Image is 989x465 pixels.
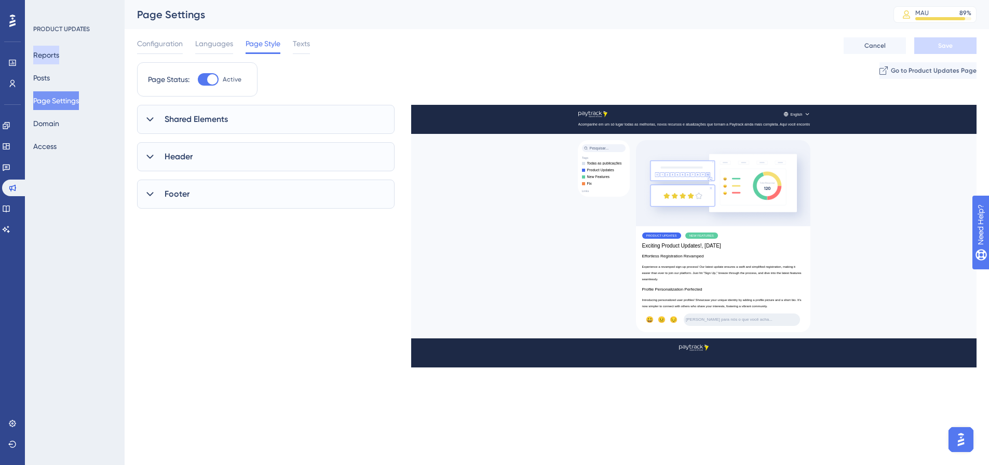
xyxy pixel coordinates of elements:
[864,42,886,50] span: Cancel
[33,46,59,64] button: Reports
[137,7,868,22] div: Page Settings
[33,114,59,133] button: Domain
[33,91,79,110] button: Page Settings
[148,73,189,86] div: Page Status:
[165,151,193,163] span: Header
[24,3,65,15] span: Need Help?
[293,37,310,50] span: Texts
[165,113,228,126] span: Shared Elements
[33,137,57,156] button: Access
[137,37,183,50] span: Configuration
[33,69,50,87] button: Posts
[246,37,280,50] span: Page Style
[915,9,929,17] div: MAU
[959,9,971,17] div: 89 %
[945,424,977,455] iframe: UserGuiding AI Assistant Launcher
[195,37,233,50] span: Languages
[844,37,906,54] button: Cancel
[938,42,953,50] span: Save
[879,62,977,79] button: Go to Product Updates Page
[165,188,189,200] span: Footer
[891,66,977,75] span: Go to Product Updates Page
[914,37,977,54] button: Save
[223,75,241,84] span: Active
[33,25,90,33] div: PRODUCT UPDATES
